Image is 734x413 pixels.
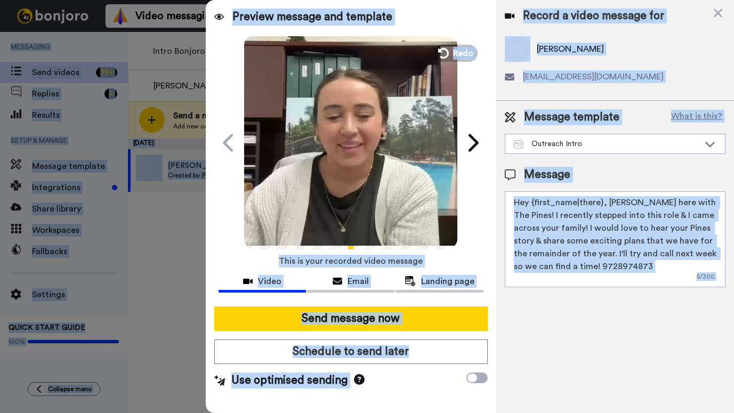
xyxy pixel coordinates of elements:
[279,249,423,273] span: This is your recorded video message
[214,339,488,364] button: Schedule to send later
[668,109,725,125] button: What is this?
[214,306,488,331] button: Send message now
[514,140,523,149] img: Message-temps.svg
[514,139,699,149] div: Outreach Intro
[524,167,570,183] span: Message
[348,275,369,288] span: Email
[421,275,474,288] span: Landing page
[524,109,619,125] span: Message template
[505,191,725,287] textarea: Hey {first_name|there}, [PERSON_NAME] here with The Pines! I recently stepped into this role & I ...
[258,275,281,288] span: Video
[523,70,664,83] span: [EMAIL_ADDRESS][DOMAIN_NAME]
[231,372,348,388] span: Use optimised sending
